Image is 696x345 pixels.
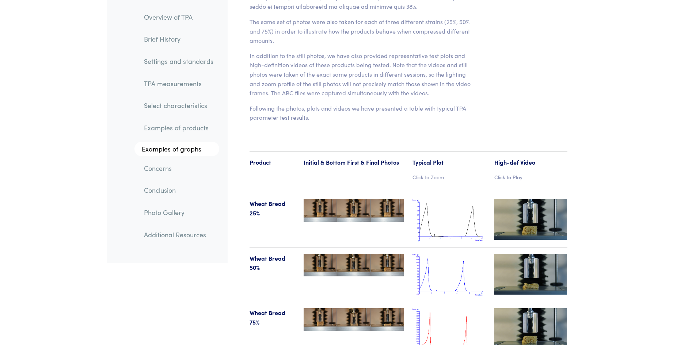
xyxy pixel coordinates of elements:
a: Additional Resources [138,226,219,243]
a: Concerns [138,160,219,177]
a: Examples of products [138,120,219,137]
img: wheat_bread-25-123-tpa.jpg [304,199,404,222]
p: High-def Video [494,158,567,167]
img: wheat_bread_tpa_50.png [412,254,486,296]
p: Wheat Bread 25% [250,199,295,218]
img: wheat_bread-videotn-25.jpg [494,199,567,240]
a: TPA measurements [138,75,219,92]
p: Wheat Bread 50% [250,254,295,272]
img: wheat_bread-75-123-tpa.jpg [304,308,404,331]
a: Conclusion [138,182,219,199]
a: Photo Gallery [138,204,219,221]
p: Product [250,158,295,167]
p: Initial & Bottom First & Final Photos [304,158,404,167]
p: Click to Play [494,173,567,181]
p: Typical Plot [412,158,486,167]
img: wheat_bread-50-123-tpa.jpg [304,254,404,277]
a: Settings and standards [138,53,219,70]
img: wheat_bread_tpa_25.png [412,199,486,242]
a: Examples of graphs [134,142,219,156]
p: The same set of photos were also taken for each of three different strains (25%, 50% and 75%) in ... [250,17,477,45]
a: Overview of TPA [138,9,219,26]
p: In addition to the still photos, we have also provided representative test plots and high-definit... [250,51,477,98]
a: Select characteristics [138,97,219,114]
p: Click to Zoom [412,173,486,181]
img: wheat_bread-videotn-50.jpg [494,254,567,295]
p: Following the photos, plots and videos we have presented a table with typical TPA parameter test ... [250,104,477,122]
a: Brief History [138,31,219,48]
p: Wheat Bread 75% [250,308,295,327]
